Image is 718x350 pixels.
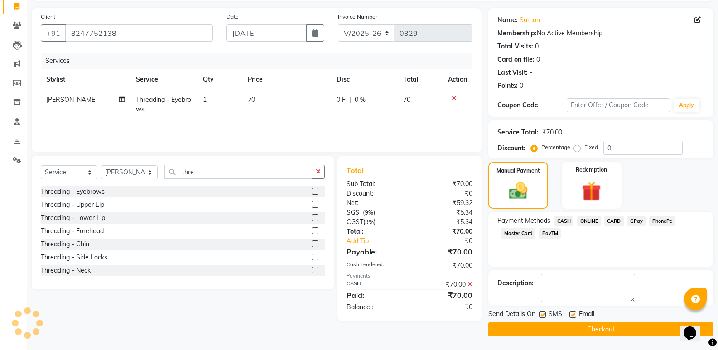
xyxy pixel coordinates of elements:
[501,228,535,239] span: Master Card
[497,42,533,51] div: Total Visits:
[340,280,410,289] div: CASH
[340,208,410,217] div: ( )
[443,69,472,90] th: Action
[347,272,472,280] div: Payments
[41,266,91,275] div: Threading - Neck
[576,166,607,174] label: Redemption
[497,81,518,91] div: Points:
[410,261,479,270] div: ₹70.00
[347,208,363,216] span: SGST
[497,55,535,64] div: Card on file:
[46,96,97,104] span: [PERSON_NAME]
[674,99,699,112] button: Apply
[497,216,550,225] span: Payment Methods
[338,13,377,21] label: Invoice Number
[365,218,374,225] span: 9%
[41,226,104,236] div: Threading - Forehead
[355,95,366,105] span: 0 %
[577,216,601,226] span: ONLINE
[340,217,410,227] div: ( )
[340,302,410,312] div: Balance :
[398,69,443,90] th: Total
[331,69,398,90] th: Disc
[340,290,410,301] div: Paid:
[340,227,410,236] div: Total:
[497,128,539,137] div: Service Total:
[340,246,410,257] div: Payable:
[41,253,107,262] div: Threading - Side Locks
[579,309,594,321] span: Email
[337,95,346,105] span: 0 F
[497,29,704,38] div: No Active Membership
[41,213,105,223] div: Threading - Lower Lip
[536,55,540,64] div: 0
[497,101,566,110] div: Coupon Code
[41,240,89,249] div: Threading - Chin
[488,322,713,336] button: Checkout
[198,69,242,90] th: Qty
[604,216,624,226] span: CARD
[410,302,479,312] div: ₹0
[41,24,66,42] button: +91
[41,13,55,21] label: Client
[347,218,363,226] span: CGST
[421,236,479,246] div: ₹0
[530,68,532,77] div: -
[42,53,479,69] div: Services
[680,314,709,341] iframe: chat widget
[248,96,255,104] span: 70
[520,81,523,91] div: 0
[542,128,562,137] div: ₹70.00
[410,217,479,227] div: ₹5.34
[488,309,535,321] span: Send Details On
[410,189,479,198] div: ₹0
[497,68,528,77] div: Last Visit:
[340,261,410,270] div: Cash Tendered:
[520,15,540,25] a: Suman
[503,180,533,201] img: _cash.svg
[136,96,191,113] span: Threading - Eyebrows
[627,216,646,226] span: GPay
[410,246,479,257] div: ₹70.00
[340,179,410,189] div: Sub Total:
[410,227,479,236] div: ₹70.00
[41,200,104,210] div: Threading - Upper Lip
[347,166,367,175] span: Total
[403,96,410,104] span: 70
[410,290,479,301] div: ₹70.00
[410,208,479,217] div: ₹5.34
[410,179,479,189] div: ₹70.00
[567,98,670,112] input: Enter Offer / Coupon Code
[41,187,105,197] div: Threading - Eyebrows
[496,167,540,175] label: Manual Payment
[41,69,130,90] th: Stylist
[410,198,479,208] div: ₹59.32
[649,216,675,226] span: PhonePe
[539,228,561,239] span: PayTM
[554,216,573,226] span: CASH
[340,236,421,246] a: Add Tip
[541,143,570,151] label: Percentage
[576,179,607,203] img: _gift.svg
[203,96,207,104] span: 1
[340,189,410,198] div: Discount:
[584,143,598,151] label: Fixed
[242,69,331,90] th: Price
[349,95,351,105] span: |
[497,29,537,38] div: Membership:
[130,69,198,90] th: Service
[164,165,312,179] input: Search or Scan
[410,280,479,289] div: ₹70.00
[365,209,373,216] span: 9%
[497,278,534,288] div: Description:
[497,144,525,153] div: Discount:
[549,309,562,321] span: SMS
[340,198,410,208] div: Net:
[226,13,239,21] label: Date
[535,42,539,51] div: 0
[497,15,518,25] div: Name:
[65,24,213,42] input: Search by Name/Mobile/Email/Code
